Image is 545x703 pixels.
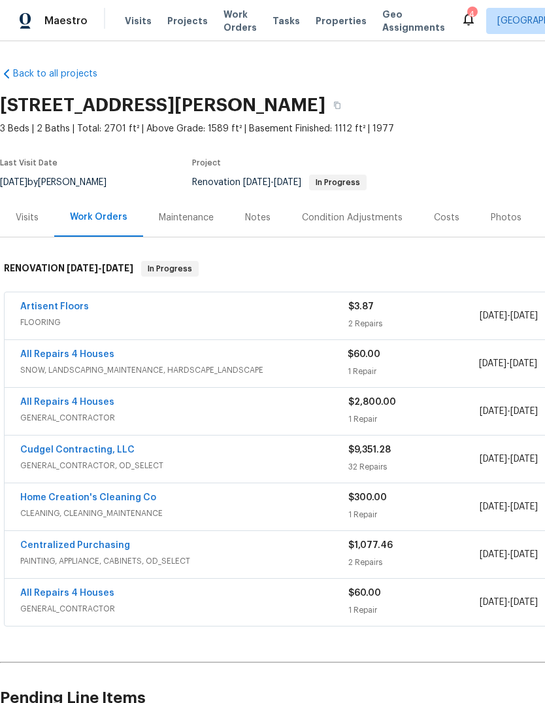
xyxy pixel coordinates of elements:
div: 32 Repairs [348,460,480,473]
span: - [67,264,133,273]
div: Condition Adjustments [302,211,403,224]
span: Properties [316,14,367,27]
span: [DATE] [480,311,507,320]
a: Artisent Floors [20,302,89,311]
span: [DATE] [480,454,507,464]
span: $9,351.28 [348,445,391,454]
span: Renovation [192,178,367,187]
span: - [480,548,538,561]
div: 1 Repair [348,413,480,426]
span: [DATE] [67,264,98,273]
span: [DATE] [243,178,271,187]
span: GENERAL_CONTRACTOR [20,411,348,424]
div: 1 Repair [348,508,480,521]
button: Copy Address [325,94,349,117]
h6: RENOVATION [4,261,133,277]
div: 2 Repairs [348,317,480,330]
div: Work Orders [70,211,127,224]
span: [DATE] [480,550,507,559]
span: Geo Assignments [382,8,445,34]
span: [DATE] [480,502,507,511]
span: $3.87 [348,302,374,311]
span: SNOW, LANDSCAPING_MAINTENANCE, HARDSCAPE_LANDSCAPE [20,364,348,377]
span: - [480,453,538,466]
span: - [480,596,538,609]
span: GENERAL_CONTRACTOR, OD_SELECT [20,459,348,472]
div: 1 Repair [348,365,478,378]
a: Home Creation's Cleaning Co [20,493,156,502]
span: $60.00 [348,589,381,598]
span: PAINTING, APPLIANCE, CABINETS, OD_SELECT [20,555,348,568]
span: [DATE] [510,550,538,559]
span: [DATE] [510,454,538,464]
div: Notes [245,211,271,224]
span: [DATE] [102,264,133,273]
span: - [479,357,537,370]
span: [DATE] [510,311,538,320]
span: Work Orders [223,8,257,34]
span: [DATE] [510,407,538,416]
span: $60.00 [348,350,380,359]
span: Maestro [44,14,88,27]
span: GENERAL_CONTRACTOR [20,602,348,615]
div: Visits [16,211,39,224]
span: Project [192,159,221,167]
span: [DATE] [274,178,301,187]
span: $2,800.00 [348,398,396,407]
span: [DATE] [479,359,506,368]
span: In Progress [142,262,197,275]
span: Tasks [272,16,300,26]
span: Visits [125,14,152,27]
a: Cudgel Contracting, LLC [20,445,135,454]
span: [DATE] [510,502,538,511]
span: CLEANING, CLEANING_MAINTENANCE [20,507,348,520]
a: All Repairs 4 Houses [20,398,114,407]
span: [DATE] [510,598,538,607]
div: 2 Repairs [348,556,480,569]
span: Projects [167,14,208,27]
div: Costs [434,211,459,224]
span: $300.00 [348,493,387,502]
a: All Repairs 4 Houses [20,589,114,598]
span: - [480,405,538,418]
span: - [480,309,538,322]
a: Centralized Purchasing [20,541,130,550]
span: [DATE] [510,359,537,368]
span: [DATE] [480,598,507,607]
div: 4 [467,8,476,21]
div: Maintenance [159,211,214,224]
span: FLOORING [20,316,348,329]
span: $1,077.46 [348,541,393,550]
div: 1 Repair [348,604,480,617]
span: - [480,500,538,513]
a: All Repairs 4 Houses [20,350,114,359]
span: [DATE] [480,407,507,416]
span: In Progress [310,179,365,186]
div: Photos [491,211,521,224]
span: - [243,178,301,187]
